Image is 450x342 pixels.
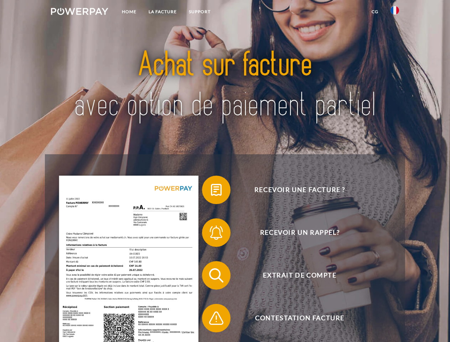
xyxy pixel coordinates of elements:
[207,224,225,242] img: qb_bell.svg
[202,261,387,290] button: Extrait de compte
[202,176,387,204] button: Recevoir une facture ?
[116,5,143,18] a: Home
[207,309,225,327] img: qb_warning.svg
[202,304,387,332] button: Contestation Facture
[143,5,183,18] a: LA FACTURE
[212,304,387,332] span: Contestation Facture
[207,181,225,199] img: qb_bill.svg
[202,218,387,247] button: Recevoir un rappel?
[51,8,108,15] img: logo-powerpay-white.svg
[390,6,399,15] img: fr
[183,5,217,18] a: Support
[207,266,225,284] img: qb_search.svg
[366,5,384,18] a: CG
[212,218,387,247] span: Recevoir un rappel?
[212,261,387,290] span: Extrait de compte
[68,34,382,136] img: title-powerpay_fr.svg
[212,176,387,204] span: Recevoir une facture ?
